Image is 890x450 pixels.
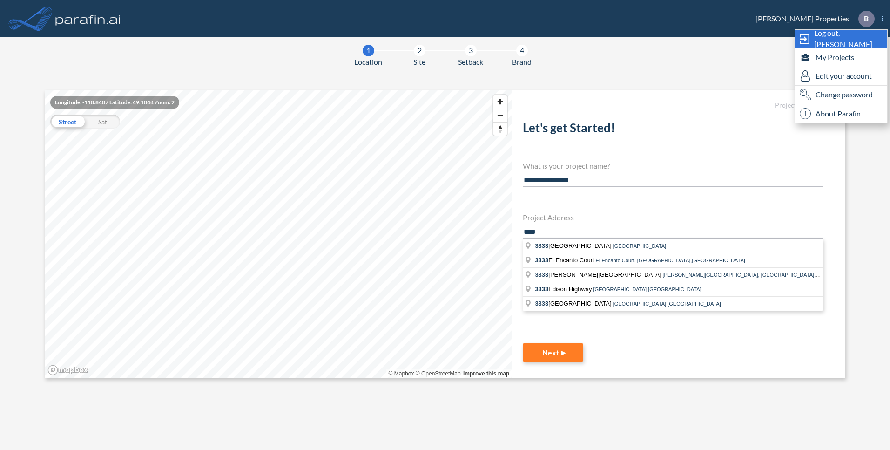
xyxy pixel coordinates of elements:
span: Brand [512,56,532,68]
img: logo [54,9,122,28]
span: El Encanto Court, [GEOGRAPHIC_DATA],[GEOGRAPHIC_DATA] [596,258,745,263]
div: 3 [465,45,477,56]
span: [GEOGRAPHIC_DATA],[GEOGRAPHIC_DATA] [593,286,701,292]
span: [GEOGRAPHIC_DATA] [535,300,613,307]
div: My Projects [795,48,887,67]
div: Log out [795,30,887,48]
div: Sat [85,115,120,129]
span: [PERSON_NAME][GEOGRAPHIC_DATA] [535,271,662,278]
span: 3333 [535,286,548,293]
a: OpenStreetMap [416,370,461,377]
div: Longitude: -110.8407 Latitude: 49.1044 Zoom: 2 [50,96,179,109]
span: [GEOGRAPHIC_DATA],[GEOGRAPHIC_DATA] [613,301,721,307]
p: B [864,14,869,23]
span: 3333 [535,242,548,249]
a: Mapbox [389,370,414,377]
div: 4 [516,45,528,56]
span: Edison Highway [535,286,593,293]
div: About Parafin [795,104,887,123]
h4: Project Address [523,213,823,222]
div: 1 [363,45,374,56]
span: i [800,108,811,119]
div: Change password [795,86,887,104]
button: Next [523,343,583,362]
button: Reset bearing to north [493,122,507,136]
h2: Let's get Started! [523,121,823,139]
span: Site [413,56,425,68]
span: My Projects [816,52,854,63]
span: Edit your account [816,70,872,82]
a: Mapbox homepage [47,365,88,375]
a: Improve this map [463,370,509,377]
div: Edit user [795,67,887,86]
div: Street [50,115,85,129]
span: Log out, [PERSON_NAME] [814,27,887,50]
span: [PERSON_NAME][GEOGRAPHIC_DATA], [GEOGRAPHIC_DATA],[GEOGRAPHIC_DATA] [663,272,869,278]
span: [GEOGRAPHIC_DATA] [535,242,613,249]
button: Zoom out [493,109,507,122]
span: Zoom out [493,109,507,122]
span: About Parafin [816,108,861,119]
div: [PERSON_NAME] Properties [742,11,883,27]
span: Setback [458,56,483,68]
button: Zoom in [493,95,507,109]
h5: Project Location [523,102,823,109]
span: 3333 [535,271,548,278]
span: 3333 [535,257,548,264]
span: [GEOGRAPHIC_DATA] [613,243,667,249]
span: 3333 [535,300,548,307]
canvas: Map [45,90,512,378]
h4: What is your project name? [523,161,823,170]
span: Change password [816,89,873,100]
div: 2 [414,45,425,56]
span: Location [354,56,382,68]
span: El Encanto Court [535,257,595,264]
